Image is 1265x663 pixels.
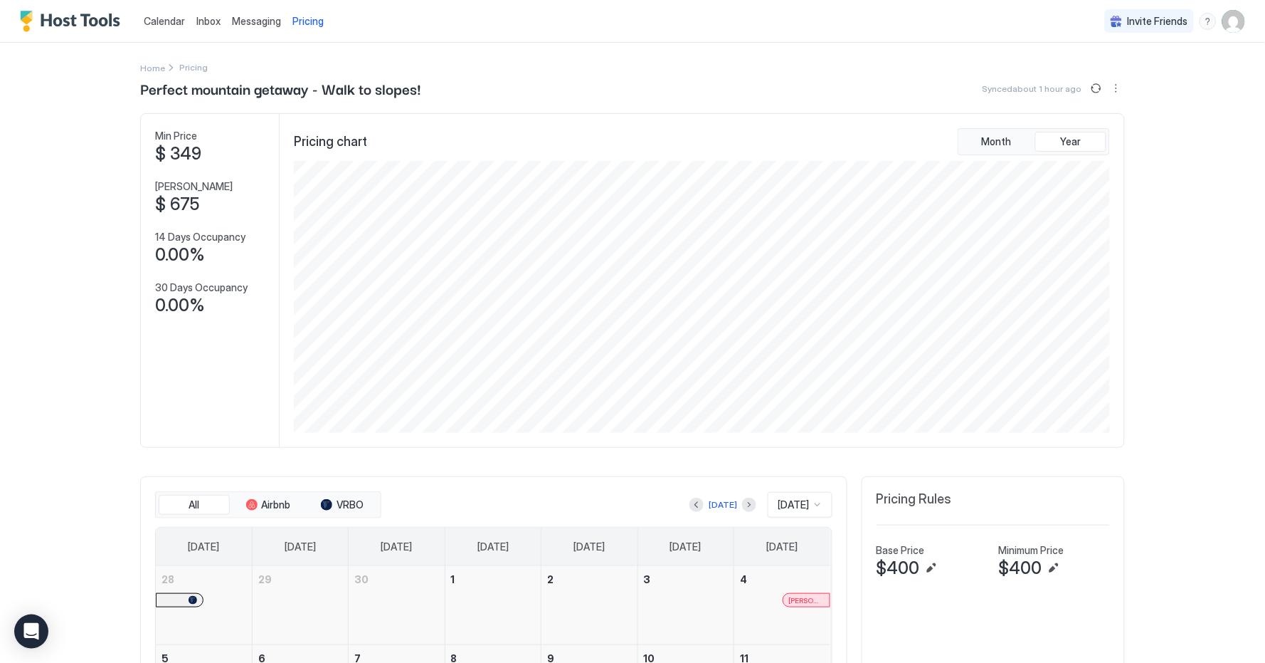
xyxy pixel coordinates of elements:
span: Messaging [232,15,281,27]
a: September 29, 2025 [253,566,348,592]
span: Min Price [155,130,197,142]
span: [PERSON_NAME] [789,596,824,605]
a: Thursday [559,528,619,566]
a: Friday [656,528,716,566]
a: Sunday [174,528,233,566]
a: Saturday [753,528,813,566]
td: September 29, 2025 [252,566,348,645]
span: 1 [451,573,455,585]
span: Pricing chart [294,134,367,150]
span: 14 Days Occupancy [155,231,245,244]
div: menu [1108,80,1125,97]
button: [DATE] [706,496,739,513]
span: 30 [354,573,369,585]
span: Calendar [144,15,185,27]
td: October 2, 2025 [541,566,637,645]
span: All [189,498,200,511]
a: Host Tools Logo [20,11,127,32]
td: October 3, 2025 [637,566,734,645]
a: October 1, 2025 [445,566,541,592]
a: October 4, 2025 [734,566,830,592]
button: Next month [742,498,756,512]
span: [DATE] [285,541,316,553]
span: $400 [877,558,920,579]
span: Base Price [877,544,925,557]
span: [DATE] [670,541,702,553]
div: User profile [1222,10,1245,33]
button: All [159,495,230,515]
button: VRBO [307,495,378,515]
a: Home [140,60,165,75]
button: Airbnb [233,495,304,515]
span: Airbnb [262,498,291,511]
span: Pricing Rules [877,491,952,508]
span: [DATE] [778,498,810,511]
span: Invite Friends [1128,15,1188,28]
a: October 3, 2025 [638,566,734,592]
button: Previous month [689,498,704,512]
span: [PERSON_NAME] [155,180,233,193]
span: 28 [162,573,174,585]
div: menu [1200,13,1217,30]
a: Monday [270,528,330,566]
span: $400 [999,558,1042,579]
span: 4 [740,573,747,585]
span: Year [1061,135,1081,148]
a: Tuesday [367,528,427,566]
span: 0.00% [155,244,205,266]
td: September 30, 2025 [349,566,445,645]
td: October 1, 2025 [445,566,541,645]
button: Year [1035,132,1106,152]
span: Synced about 1 hour ago [983,83,1082,94]
span: Minimum Price [999,544,1064,557]
span: [DATE] [381,541,413,553]
div: Open Intercom Messenger [14,615,48,649]
span: $ 349 [155,143,201,165]
span: [DATE] [573,541,605,553]
div: tab-group [958,128,1110,155]
div: tab-group [155,491,381,518]
span: Month [982,135,1012,148]
span: Perfect mountain getaway - Walk to slopes! [140,78,420,99]
td: September 28, 2025 [156,566,252,645]
span: 0.00% [155,295,205,316]
a: September 28, 2025 [156,566,252,592]
span: $ 675 [155,194,199,215]
span: [DATE] [477,541,509,553]
a: October 2, 2025 [541,566,637,592]
span: Inbox [196,15,221,27]
span: 30 Days Occupancy [155,281,248,294]
span: 3 [644,573,651,585]
span: Pricing [292,15,324,28]
span: 29 [258,573,272,585]
button: Sync prices [1088,80,1105,97]
a: Wednesday [463,528,523,566]
button: More options [1108,80,1125,97]
a: Calendar [144,14,185,28]
a: September 30, 2025 [349,566,444,592]
span: Breadcrumb [179,62,208,73]
a: Inbox [196,14,221,28]
div: Breadcrumb [140,60,165,75]
div: [DATE] [709,498,737,511]
span: 2 [547,573,554,585]
button: Edit [923,560,940,577]
span: [DATE] [767,541,798,553]
span: Home [140,63,165,73]
button: Edit [1045,560,1062,577]
span: VRBO [337,498,364,511]
button: Month [961,132,1032,152]
a: Messaging [232,14,281,28]
td: October 4, 2025 [734,566,830,645]
span: [DATE] [188,541,219,553]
